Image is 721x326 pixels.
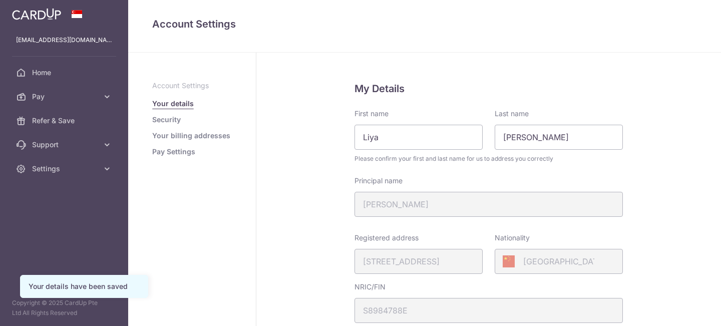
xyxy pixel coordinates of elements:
[354,176,403,186] label: Principal name
[32,140,98,150] span: Support
[354,233,419,243] label: Registered address
[32,164,98,174] span: Settings
[32,92,98,102] span: Pay
[32,116,98,126] span: Refer & Save
[12,8,61,20] img: CardUp
[354,109,389,119] label: First name
[354,81,623,97] h5: My Details
[354,154,623,164] span: Please confirm your first and last name for us to address you correctly
[152,99,194,109] a: Your details
[495,125,623,150] input: Last name
[16,35,112,45] p: [EMAIL_ADDRESS][DOMAIN_NAME]
[495,233,530,243] label: Nationality
[495,109,529,119] label: Last name
[152,16,697,32] h4: Account Settings
[152,147,195,157] a: Pay Settings
[354,282,386,292] label: NRIC/FIN
[152,81,232,91] p: Account Settings
[29,281,140,291] div: Your details have been saved
[32,68,98,78] span: Home
[354,125,483,150] input: First name
[152,131,230,141] a: Your billing addresses
[152,115,181,125] a: Security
